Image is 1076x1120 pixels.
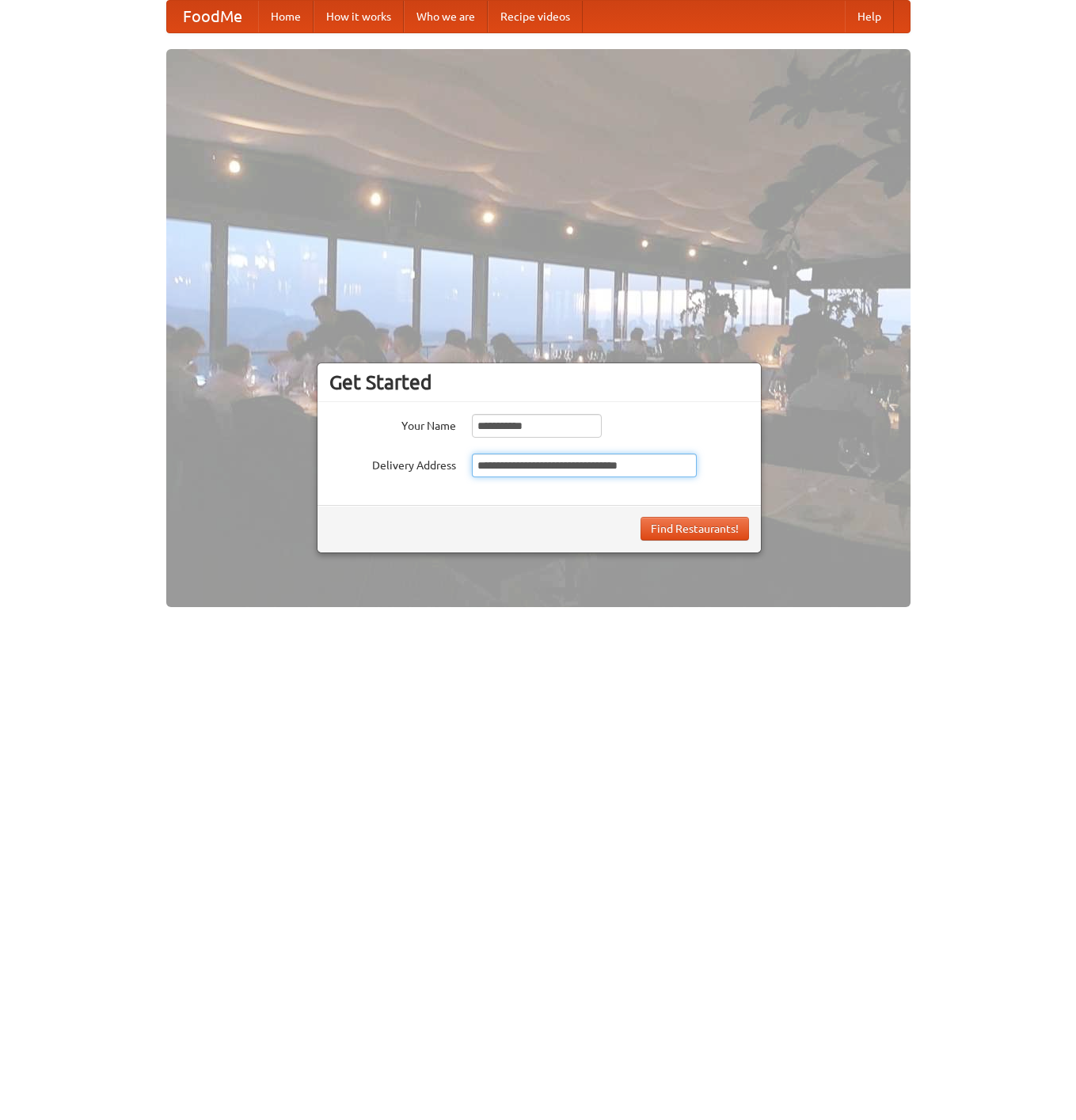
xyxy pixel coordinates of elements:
a: Recipe videos [488,1,583,32]
a: Help [845,1,894,32]
label: Delivery Address [329,454,456,473]
a: Home [258,1,314,32]
a: Who we are [404,1,488,32]
h3: Get Started [329,370,749,394]
a: FoodMe [167,1,258,32]
label: Your Name [329,414,456,434]
a: How it works [314,1,404,32]
button: Find Restaurants! [641,517,749,541]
